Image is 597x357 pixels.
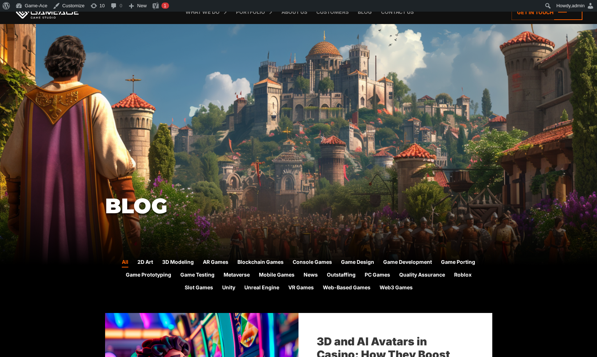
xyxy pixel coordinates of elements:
a: Metaverse [224,271,250,280]
a: PC Games [365,271,390,280]
a: 3D Modeling [162,258,194,267]
a: VR Games [288,283,314,293]
a: Quality Assurance [399,271,445,280]
a: Slot Games [185,283,213,293]
a: Game Design [341,258,374,267]
a: Blockchain Games [237,258,284,267]
a: Game Testing [180,271,215,280]
a: Game Porting [441,258,475,267]
a: Roblox [454,271,472,280]
h1: Blog [105,194,492,217]
a: Console Games [293,258,332,267]
a: Mobile Games [259,271,295,280]
a: Get in touch [512,4,582,20]
a: Game Development [383,258,432,267]
a: 2D Art [137,258,153,267]
a: Web3 Games [380,283,413,293]
a: Web-Based Games [323,283,370,293]
a: Game Prototyping [126,271,171,280]
span: admin [572,3,585,8]
a: News [304,271,318,280]
a: Unreal Engine [244,283,279,293]
span: 1 [164,3,166,8]
a: All [122,258,128,267]
a: AR Games [203,258,228,267]
a: Outstaffing [327,271,356,280]
a: Unity [222,283,235,293]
